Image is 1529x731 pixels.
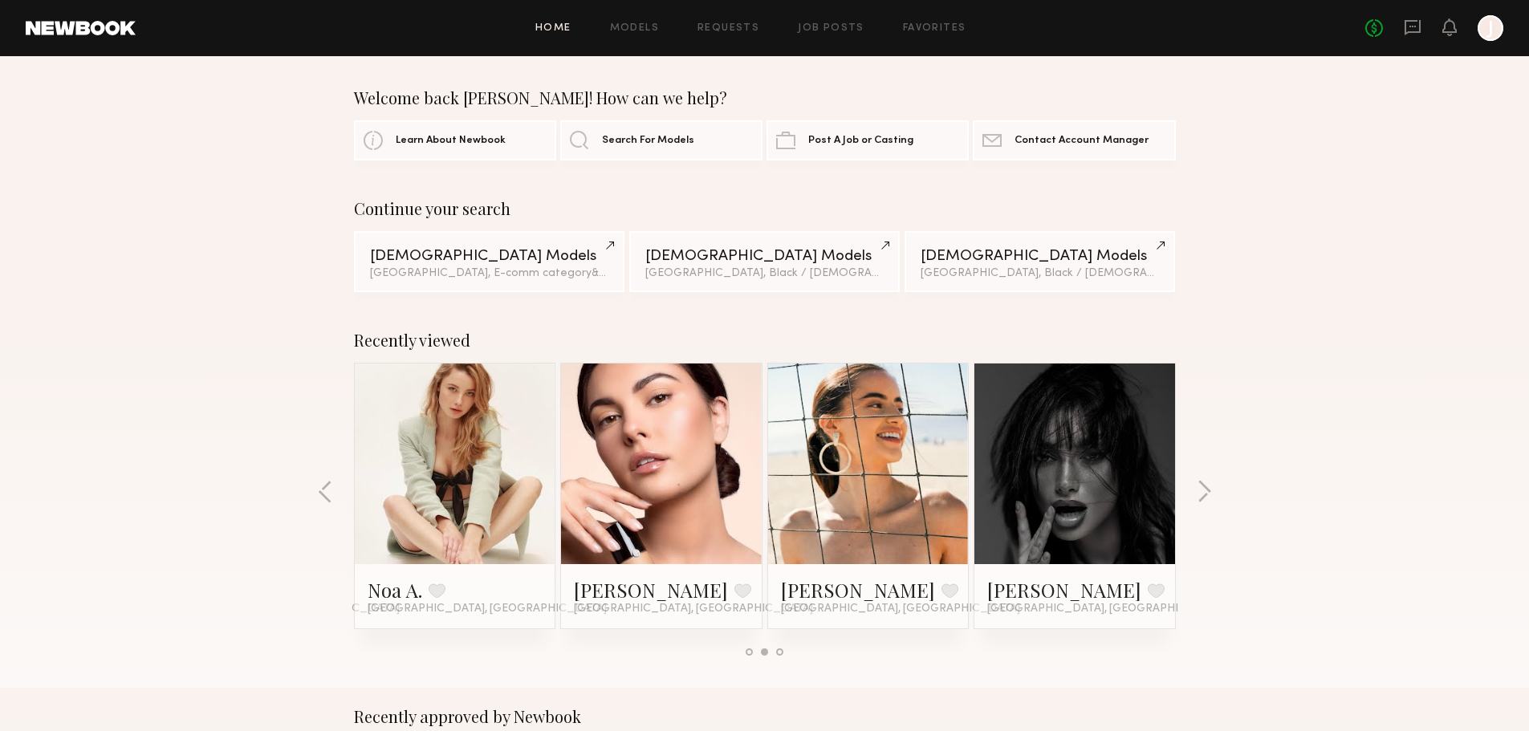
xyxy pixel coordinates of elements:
span: Learn About Newbook [396,136,506,146]
a: Contact Account Manager [973,120,1175,160]
a: Home [535,23,571,34]
span: [GEOGRAPHIC_DATA], [GEOGRAPHIC_DATA] [987,603,1226,615]
a: [DEMOGRAPHIC_DATA] Models[GEOGRAPHIC_DATA], E-comm category&2other filters [354,231,624,292]
span: Post A Job or Casting [808,136,913,146]
span: & 2 other filter s [592,268,669,278]
span: Search For Models [602,136,694,146]
a: Search For Models [560,120,762,160]
div: [DEMOGRAPHIC_DATA] Models [370,249,608,264]
span: [GEOGRAPHIC_DATA], [GEOGRAPHIC_DATA] [574,603,813,615]
a: Post A Job or Casting [767,120,969,160]
a: J [1478,15,1503,41]
a: Favorites [903,23,966,34]
div: Recently approved by Newbook [354,707,1176,726]
div: Continue your search [354,199,1176,218]
div: [DEMOGRAPHIC_DATA] Models [645,249,884,264]
a: Requests [697,23,759,34]
a: Noa A. [368,577,422,603]
div: [GEOGRAPHIC_DATA], E-comm category [370,268,608,279]
a: [PERSON_NAME] [574,577,728,603]
a: Job Posts [798,23,864,34]
a: Learn About Newbook [354,120,556,160]
div: Recently viewed [354,331,1176,350]
a: [DEMOGRAPHIC_DATA] Models[GEOGRAPHIC_DATA], Black / [DEMOGRAPHIC_DATA] [629,231,900,292]
div: [GEOGRAPHIC_DATA], Black / [DEMOGRAPHIC_DATA] [921,268,1159,279]
span: [GEOGRAPHIC_DATA], [GEOGRAPHIC_DATA] [368,603,607,615]
a: Models [610,23,659,34]
a: [PERSON_NAME] [781,577,935,603]
div: Welcome back [PERSON_NAME]! How can we help? [354,88,1176,108]
span: [GEOGRAPHIC_DATA], [GEOGRAPHIC_DATA] [781,603,1020,615]
span: Contact Account Manager [1015,136,1149,146]
div: [GEOGRAPHIC_DATA], Black / [DEMOGRAPHIC_DATA] [645,268,884,279]
a: [DEMOGRAPHIC_DATA] Models[GEOGRAPHIC_DATA], Black / [DEMOGRAPHIC_DATA] [905,231,1175,292]
div: [DEMOGRAPHIC_DATA] Models [921,249,1159,264]
a: [PERSON_NAME] [987,577,1141,603]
